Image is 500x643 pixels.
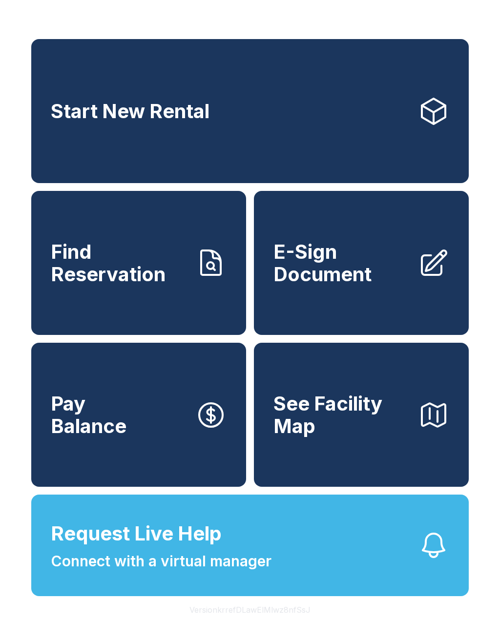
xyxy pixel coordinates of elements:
[254,191,469,335] a: E-Sign Document
[254,343,469,487] button: See Facility Map
[182,596,318,623] button: VersionkrrefDLawElMlwz8nfSsJ
[31,343,246,487] button: PayBalance
[51,550,271,572] span: Connect with a virtual manager
[31,495,469,596] button: Request Live HelpConnect with a virtual manager
[31,191,246,335] a: Find Reservation
[51,241,187,285] span: Find Reservation
[273,241,410,285] span: E-Sign Document
[51,393,126,437] span: Pay Balance
[273,393,410,437] span: See Facility Map
[31,39,469,183] a: Start New Rental
[51,100,209,123] span: Start New Rental
[51,519,222,548] span: Request Live Help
